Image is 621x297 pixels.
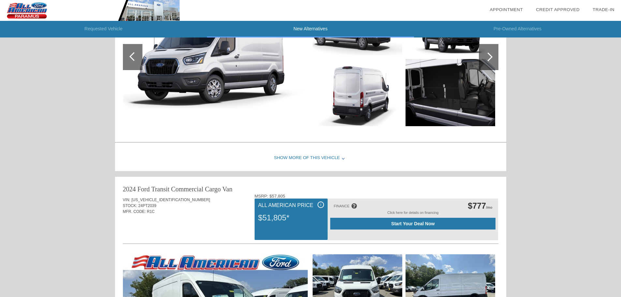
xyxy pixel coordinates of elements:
[115,145,506,171] div: Show More of this Vehicle
[123,185,203,194] div: 2024 Ford Transit Commercial
[147,209,155,214] span: R1C
[536,7,580,12] a: Credit Approved
[414,21,621,37] li: Pre-Owned Alternatives
[490,7,523,12] a: Appointment
[338,221,487,226] span: Start Your Deal Now
[205,185,232,194] div: Cargo Van
[207,21,414,37] li: New Alternatives
[468,201,486,210] span: $777
[334,204,349,208] div: FINANCE
[593,7,614,12] a: Trade-In
[313,59,402,126] img: 3.png
[123,203,137,208] span: STOCK:
[255,194,498,199] div: MSRP: $57,805
[123,224,498,235] div: Quoted on [DATE] 3:59:39 PM
[406,59,495,126] img: 5.png
[138,203,156,208] span: 24PT2039
[468,201,492,211] div: /mo
[131,198,210,202] span: [US_VEHICLE_IDENTIFICATION_NUMBER]
[123,198,130,202] span: VIN:
[258,209,324,226] div: $51,805*
[258,201,324,209] div: All American Price
[123,209,146,214] span: MFR. CODE:
[330,211,495,218] div: Click here for details on financing
[123,6,308,108] img: 1.png
[318,201,324,208] div: i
